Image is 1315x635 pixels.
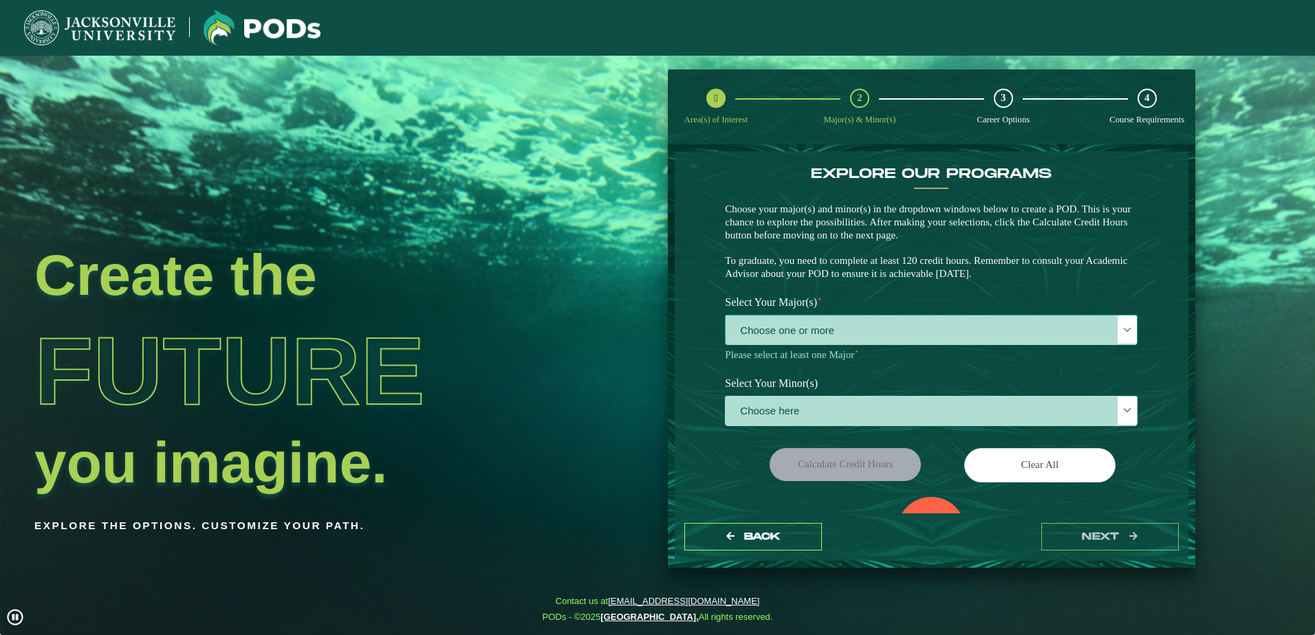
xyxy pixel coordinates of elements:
[726,397,1137,426] span: Choose here
[857,91,862,104] span: 2
[977,115,1030,124] span: Career Options
[725,348,1138,361] p: Please select at least one Major
[600,612,699,622] a: [GEOGRAPHIC_DATA].
[34,515,557,536] p: Explore the options. Customize your path.
[726,315,1137,345] span: Choose one or more
[817,294,823,304] sup: ⋆
[823,115,895,124] span: Major(s) & Minor(s)
[608,596,759,606] a: [EMAIL_ADDRESS][DOMAIN_NAME]
[770,448,921,480] button: Calculate credit hours
[744,531,781,542] span: Back
[1109,115,1184,124] span: Course Requirements
[34,246,557,304] h2: Create the
[1001,91,1006,104] span: 3
[725,203,1138,280] p: Choose your major(s) and minor(s) in the dropdown windows below to create a POD. This is your cha...
[1144,91,1150,104] span: 4
[715,370,1148,396] label: Select Your Minor(s)
[715,290,1148,315] label: Select Your Major(s)
[34,434,557,491] h2: you imagine.
[725,166,1138,182] h4: EXPLORE OUR PROGRAMS
[854,347,859,355] sup: ⋆
[34,309,557,434] h1: Future
[684,115,748,124] span: Area(s) of Interest
[24,10,175,45] img: Jacksonville University logo
[204,10,320,45] img: Jacksonville University logo
[1041,523,1179,551] button: next
[964,448,1116,482] button: Clear All
[684,523,822,551] button: Back
[543,596,773,607] span: Contact us at
[543,612,773,623] span: PODs - ©2025 All rights reserved.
